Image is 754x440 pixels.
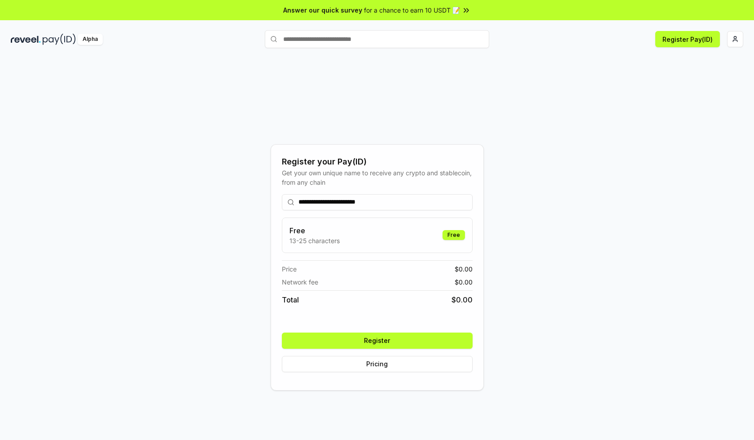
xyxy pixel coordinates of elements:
span: Network fee [282,277,318,287]
p: 13-25 characters [289,236,340,245]
div: Free [443,230,465,240]
span: Answer our quick survey [283,5,362,15]
img: reveel_dark [11,34,41,45]
button: Register [282,333,473,349]
span: Price [282,264,297,274]
span: $ 0.00 [455,264,473,274]
button: Pricing [282,356,473,372]
div: Get your own unique name to receive any crypto and stablecoin, from any chain [282,168,473,187]
span: for a chance to earn 10 USDT 📝 [364,5,460,15]
button: Register Pay(ID) [655,31,720,47]
div: Alpha [78,34,103,45]
h3: Free [289,225,340,236]
span: Total [282,294,299,305]
span: $ 0.00 [455,277,473,287]
span: $ 0.00 [452,294,473,305]
div: Register your Pay(ID) [282,156,473,168]
img: pay_id [43,34,76,45]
